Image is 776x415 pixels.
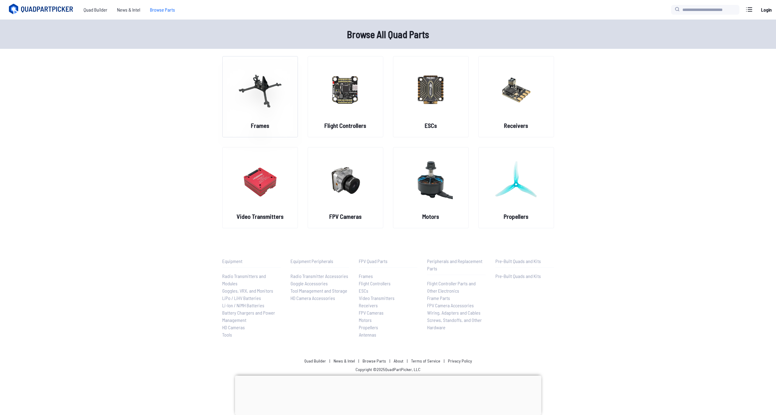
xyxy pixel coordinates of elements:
[222,324,245,330] span: HD Cameras
[291,287,349,294] a: Tool Management and Storage
[427,258,486,272] p: Peripherals and Replacement Parts
[495,272,554,280] a: Pre-Built Quads and Kits
[145,4,180,16] a: Browse Parts
[427,302,486,309] a: FPV Camera Accessories
[359,280,391,286] span: Flight Controllers
[427,317,482,330] span: Screws, Standoffs, and Other Hardware
[79,4,112,16] a: Quad Builder
[222,309,281,324] a: Battery Chargers and Power Management
[504,121,528,130] h2: Receivers
[237,212,284,221] h2: Video Transmitters
[427,310,481,316] span: Wiring, Adapters and Cables
[409,153,453,207] img: image of category
[409,63,453,116] img: image of category
[427,295,450,301] span: Frame Parts
[427,280,476,294] span: Flight Controller Parts and Other Electronics
[359,302,417,309] a: Receivers
[222,147,298,228] a: image of categoryVideo Transmitters
[427,309,486,316] a: Wiring, Adapters and Cables
[359,324,417,331] a: Propellers
[359,288,368,294] span: ESCs
[222,302,264,308] span: Li-Ion / NiMH Batteries
[359,310,384,316] span: FPV Cameras
[251,121,269,130] h2: Frames
[427,316,486,331] a: Screws, Standoffs, and Other Hardware
[222,288,273,294] span: Goggles, VRX, and Monitors
[359,287,417,294] a: ESCs
[427,294,486,302] a: Frame Parts
[291,272,349,280] a: Radio Transmitter Accessories
[359,317,372,323] span: Motors
[359,332,376,337] span: Antennas
[359,324,378,330] span: Propellers
[222,331,281,338] a: Tools
[291,273,348,279] span: Radio Transmitter Accessories
[359,316,417,324] a: Motors
[222,295,261,301] span: LiPo / LiHV Batteries
[238,153,282,207] img: image of category
[363,358,386,363] a: Browse Parts
[411,358,440,363] a: Terms of Service
[222,324,281,331] a: HD Cameras
[291,288,347,294] span: Tool Management and Storage
[504,212,528,221] h2: Propellers
[448,358,472,363] a: Privacy Policy
[334,358,355,363] a: News & Intel
[324,63,367,116] img: image of category
[359,302,378,308] span: Receivers
[222,287,281,294] a: Goggles, VRX, and Monitors
[427,302,474,308] span: FPV Camera Accessories
[235,376,541,413] iframe: Advertisement
[291,280,349,287] a: Goggle Accessories
[222,56,298,137] a: image of categoryFrames
[359,272,417,280] a: Frames
[394,358,403,363] a: About
[329,212,362,221] h2: FPV Cameras
[193,27,583,41] h1: Browse All Quad Parts
[359,295,395,301] span: Video Transmitters
[359,309,417,316] a: FPV Cameras
[222,272,281,287] a: Radio Transmitters and Modules
[222,294,281,302] a: LiPo / LiHV Batteries
[324,121,366,130] h2: Flight Controllers
[304,358,326,363] a: Quad Builder
[222,273,266,286] span: Radio Transmitters and Modules
[495,273,541,279] span: Pre-Built Quads and Kits
[359,331,417,338] a: Antennas
[478,147,554,228] a: image of categoryPropellers
[291,295,335,301] span: HD Camera Accessories
[359,258,417,265] p: FPV Quad Parts
[308,147,383,228] a: image of categoryFPV Cameras
[478,56,554,137] a: image of categoryReceivers
[359,280,417,287] a: Flight Controllers
[759,4,774,16] a: Login
[238,63,282,116] img: image of category
[324,153,367,207] img: image of category
[393,147,469,228] a: image of categoryMotors
[222,332,232,337] span: Tools
[427,280,486,294] a: Flight Controller Parts and Other Electronics
[291,294,349,302] a: HD Camera Accessories
[422,212,439,221] h2: Motors
[222,258,281,265] p: Equipment
[302,358,474,364] p: | | | | |
[393,56,469,137] a: image of categoryESCs
[494,63,538,116] img: image of category
[359,273,373,279] span: Frames
[112,4,145,16] a: News & Intel
[222,310,275,323] span: Battery Chargers and Power Management
[222,302,281,309] a: Li-Ion / NiMH Batteries
[356,366,420,373] p: Copyright © 2025 QuadPartPicker, LLC
[359,294,417,302] a: Video Transmitters
[291,258,349,265] p: Equipment Peripherals
[425,121,437,130] h2: ESCs
[291,280,328,286] span: Goggle Accessories
[495,258,554,265] p: Pre-Built Quads and Kits
[494,153,538,207] img: image of category
[308,56,383,137] a: image of categoryFlight Controllers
